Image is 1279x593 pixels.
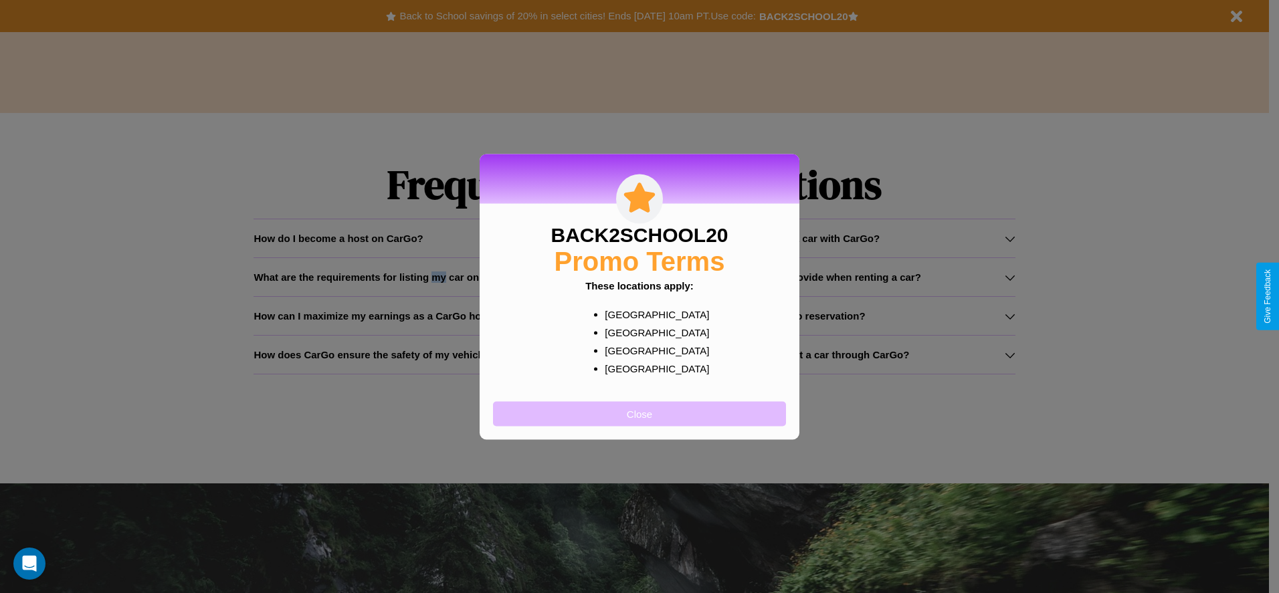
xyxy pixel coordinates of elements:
p: [GEOGRAPHIC_DATA] [605,341,700,359]
div: Give Feedback [1263,269,1272,324]
p: [GEOGRAPHIC_DATA] [605,359,700,377]
p: [GEOGRAPHIC_DATA] [605,323,700,341]
p: [GEOGRAPHIC_DATA] [605,305,700,323]
div: Open Intercom Messenger [13,548,45,580]
b: These locations apply: [585,279,694,291]
h2: Promo Terms [555,246,725,276]
button: Close [493,401,786,426]
h3: BACK2SCHOOL20 [551,223,728,246]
